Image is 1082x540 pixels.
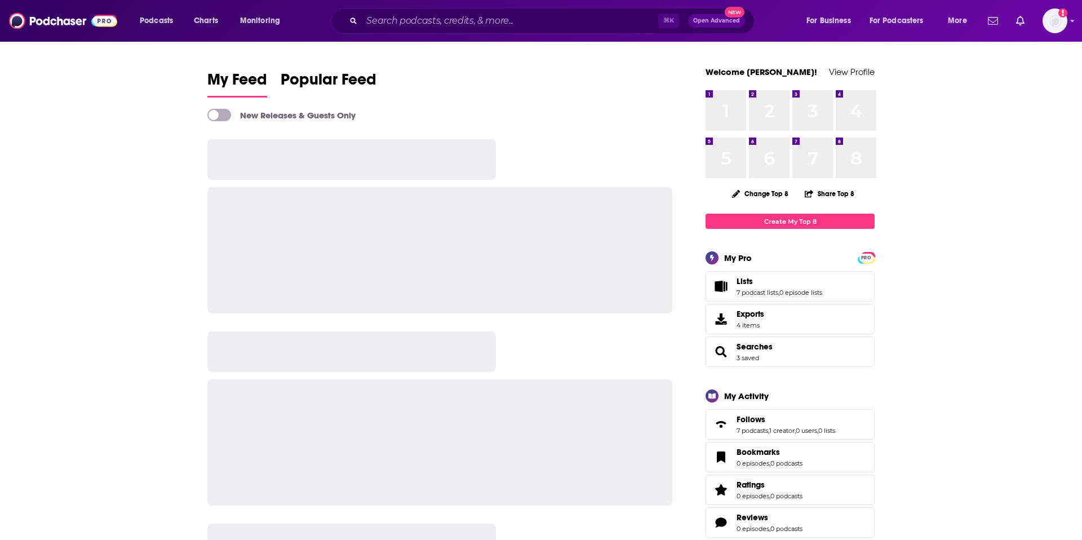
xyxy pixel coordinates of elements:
[9,10,117,32] img: Podchaser - Follow, Share and Rate Podcasts
[281,70,376,96] span: Popular Feed
[737,276,753,286] span: Lists
[737,427,768,435] a: 7 podcasts
[737,414,765,424] span: Follows
[1043,8,1067,33] span: Logged in as ldigiovine
[737,342,773,352] a: Searches
[281,70,376,98] a: Popular Feed
[737,276,822,286] a: Lists
[862,12,940,30] button: open menu
[709,344,732,360] a: Searches
[768,427,769,435] span: ,
[769,492,770,500] span: ,
[769,459,770,467] span: ,
[709,515,732,530] a: Reviews
[706,67,817,77] a: Welcome [PERSON_NAME]!
[207,109,356,121] a: New Releases & Guests Only
[940,12,981,30] button: open menu
[724,253,752,263] div: My Pro
[706,304,875,334] a: Exports
[737,447,780,457] span: Bookmarks
[709,449,732,465] a: Bookmarks
[706,507,875,538] span: Reviews
[737,309,764,319] span: Exports
[737,289,778,296] a: 7 podcast lists
[187,12,225,30] a: Charts
[737,512,768,523] span: Reviews
[706,442,875,472] span: Bookmarks
[194,13,218,29] span: Charts
[796,427,817,435] a: 0 users
[870,13,924,29] span: For Podcasters
[207,70,267,96] span: My Feed
[829,67,875,77] a: View Profile
[232,12,295,30] button: open menu
[859,254,873,262] span: PRO
[688,14,745,28] button: Open AdvancedNew
[709,278,732,294] a: Lists
[737,414,835,424] a: Follows
[948,13,967,29] span: More
[770,525,802,533] a: 0 podcasts
[737,447,802,457] a: Bookmarks
[770,459,802,467] a: 0 podcasts
[658,14,679,28] span: ⌘ K
[1043,8,1067,33] button: Show profile menu
[737,480,802,490] a: Ratings
[737,480,765,490] span: Ratings
[342,8,765,34] div: Search podcasts, credits, & more...
[1043,8,1067,33] img: User Profile
[737,321,764,329] span: 4 items
[737,459,769,467] a: 0 episodes
[769,525,770,533] span: ,
[737,525,769,533] a: 0 episodes
[706,214,875,229] a: Create My Top 8
[132,12,188,30] button: open menu
[737,512,802,523] a: Reviews
[778,289,779,296] span: ,
[859,253,873,262] a: PRO
[737,354,759,362] a: 3 saved
[725,187,795,201] button: Change Top 8
[709,482,732,498] a: Ratings
[240,13,280,29] span: Monitoring
[693,18,740,24] span: Open Advanced
[804,183,855,205] button: Share Top 8
[1058,8,1067,17] svg: Add a profile image
[725,7,745,17] span: New
[817,427,818,435] span: ,
[706,475,875,505] span: Ratings
[779,289,822,296] a: 0 episode lists
[795,427,796,435] span: ,
[818,427,835,435] a: 0 lists
[706,337,875,367] span: Searches
[207,70,267,98] a: My Feed
[806,13,851,29] span: For Business
[706,271,875,302] span: Lists
[724,391,769,401] div: My Activity
[737,492,769,500] a: 0 episodes
[362,12,658,30] input: Search podcasts, credits, & more...
[709,311,732,327] span: Exports
[769,427,795,435] a: 1 creator
[983,11,1003,30] a: Show notifications dropdown
[799,12,865,30] button: open menu
[709,417,732,432] a: Follows
[140,13,173,29] span: Podcasts
[1012,11,1029,30] a: Show notifications dropdown
[770,492,802,500] a: 0 podcasts
[706,409,875,440] span: Follows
